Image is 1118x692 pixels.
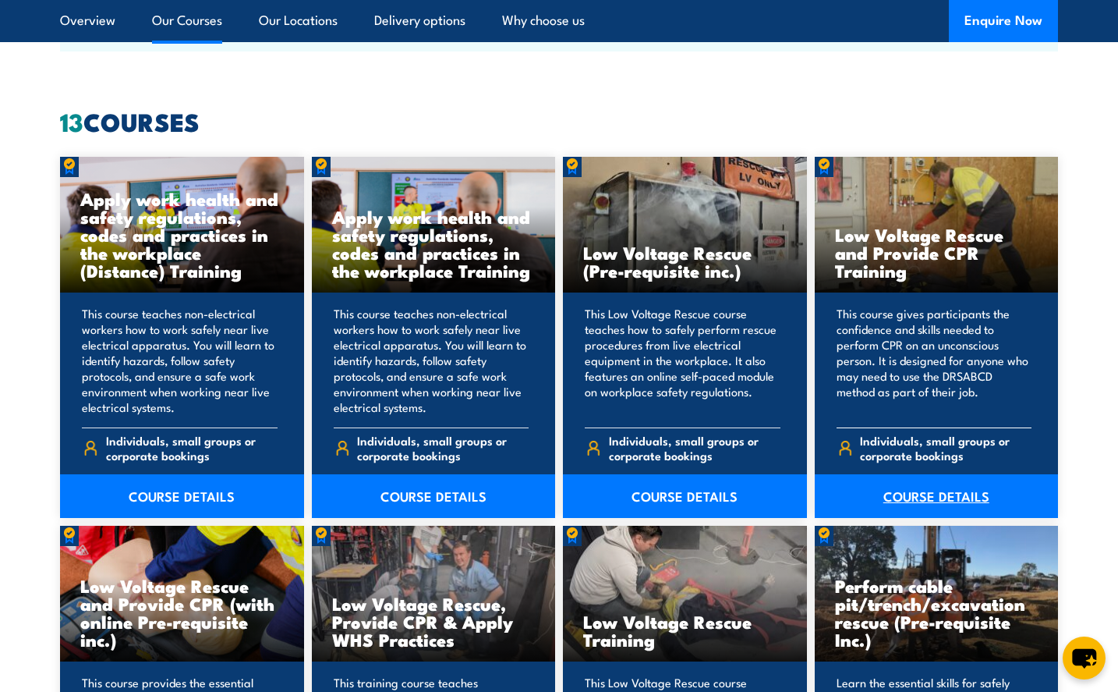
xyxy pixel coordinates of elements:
[332,594,536,648] h3: Low Voltage Rescue, Provide CPR & Apply WHS Practices
[1063,637,1106,680] button: chat-button
[860,433,1031,463] span: Individuals, small groups or corporate bookings
[82,306,278,415] p: This course teaches non-electrical workers how to work safely near live electrical apparatus. You...
[60,101,83,140] strong: 13
[583,612,787,648] h3: Low Voltage Rescue Training
[80,190,284,279] h3: Apply work health and safety regulations, codes and practices in the workplace (Distance) Training
[837,306,1032,415] p: This course gives participants the confidence and skills needed to perform CPR on an unconscious ...
[563,474,807,518] a: COURSE DETAILS
[80,577,284,648] h3: Low Voltage Rescue and Provide CPR (with online Pre-requisite inc.)
[583,243,787,279] h3: Low Voltage Rescue (Pre-requisite inc.)
[60,474,304,518] a: COURSE DETAILS
[815,474,1059,518] a: COURSE DETAILS
[332,208,536,279] h3: Apply work health and safety regulations, codes and practices in the workplace Training
[357,433,529,463] span: Individuals, small groups or corporate bookings
[312,474,556,518] a: COURSE DETAILS
[334,306,529,415] p: This course teaches non-electrical workers how to work safely near live electrical apparatus. You...
[585,306,780,415] p: This Low Voltage Rescue course teaches how to safely perform rescue procedures from live electric...
[835,577,1038,648] h3: Perform cable pit/trench/excavation rescue (Pre-requisite Inc.)
[106,433,278,463] span: Individuals, small groups or corporate bookings
[835,225,1038,279] h3: Low Voltage Rescue and Provide CPR Training
[60,110,1058,132] h2: COURSES
[609,433,780,463] span: Individuals, small groups or corporate bookings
